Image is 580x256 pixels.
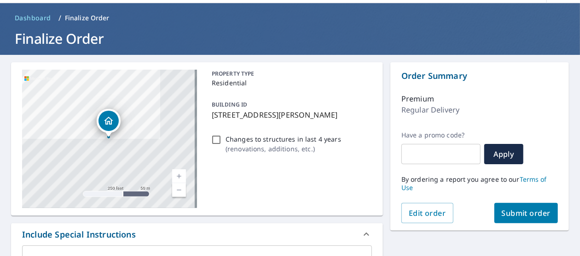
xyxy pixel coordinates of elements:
[401,175,558,192] p: By ordering a report you agree to our
[401,131,481,139] label: Have a promo code?
[172,183,186,197] a: Current Level 17, Zoom Out
[65,13,110,23] p: Finalize Order
[15,13,51,23] span: Dashboard
[484,144,523,164] button: Apply
[22,228,136,241] div: Include Special Instructions
[11,223,383,245] div: Include Special Instructions
[409,208,446,218] span: Edit order
[58,12,61,24] li: /
[494,203,558,223] button: Submit order
[11,11,55,25] a: Dashboard
[212,101,247,108] p: BUILDING ID
[11,29,569,48] h1: Finalize Order
[226,134,341,144] p: Changes to structures in last 4 years
[401,104,459,115] p: Regular Delivery
[11,11,569,25] nav: breadcrumb
[212,109,368,120] p: [STREET_ADDRESS][PERSON_NAME]
[401,70,558,82] p: Order Summary
[401,175,547,192] a: Terms of Use
[401,203,453,223] button: Edit order
[172,169,186,183] a: Current Level 17, Zoom In
[212,78,368,88] p: Residential
[502,208,551,218] span: Submit order
[212,70,368,78] p: PROPERTY TYPE
[492,149,516,159] span: Apply
[401,93,434,104] p: Premium
[97,109,121,137] div: Dropped pin, building 1, Residential property, 420 N Maggie Ln Romeoville, IL 60446
[226,144,341,154] p: ( renovations, additions, etc. )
